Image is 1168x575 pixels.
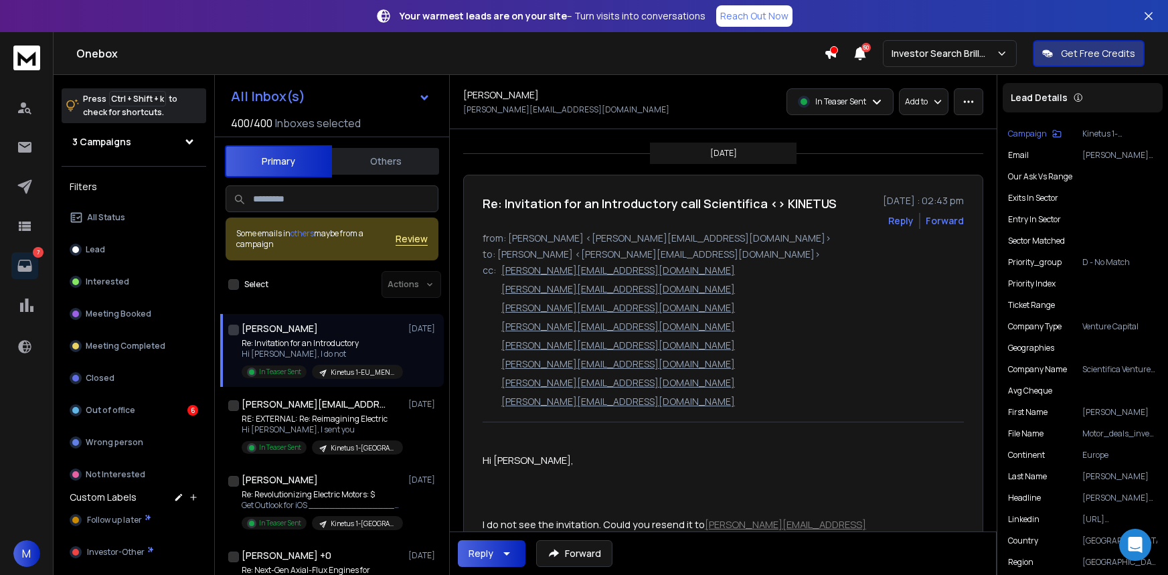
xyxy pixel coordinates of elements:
p: D - No Match [1082,257,1157,268]
p: [PERSON_NAME] [1082,471,1157,482]
button: Reply [458,540,525,567]
button: Closed [62,365,206,392]
p: Hi [PERSON_NAME], I sent you [242,424,402,435]
p: [PERSON_NAME][EMAIL_ADDRESS][DOMAIN_NAME] [501,264,735,277]
a: 7 [11,252,38,279]
p: [PERSON_NAME][EMAIL_ADDRESS][DOMAIN_NAME] [501,357,735,371]
p: [DATE] [408,475,438,485]
p: Not Interested [86,469,145,480]
p: First Name [1008,407,1048,418]
p: entry in sector [1008,214,1061,225]
h1: [PERSON_NAME] [242,473,318,487]
h1: All Inbox(s) [231,90,305,103]
p: Lead Details [1011,91,1068,104]
div: Forward [926,214,964,228]
p: Company Name [1008,364,1067,375]
p: file name [1008,428,1044,439]
button: Meeting Booked [62,301,206,327]
span: Ctrl + Shift + k [109,91,166,106]
button: Lead [62,236,206,263]
p: In Teaser Sent [259,442,301,453]
p: [PERSON_NAME][EMAIL_ADDRESS][DOMAIN_NAME] [501,301,735,315]
p: Motor_deals_investors_kinetus_People_from_Investors_24874_28-07-2025.csv [1082,428,1157,439]
button: Reply [888,214,914,228]
p: Press to check for shortcuts. [83,92,177,119]
p: to: [PERSON_NAME] <[PERSON_NAME][EMAIL_ADDRESS][DOMAIN_NAME]> [483,248,964,261]
h1: Re: Invitation for an Introductory call Scientifica <> KINETUS [483,194,837,213]
p: Closed [86,373,114,384]
p: 7 [33,247,44,258]
span: Hi [PERSON_NAME], [483,453,574,467]
p: from: [PERSON_NAME] <[PERSON_NAME][EMAIL_ADDRESS][DOMAIN_NAME]> [483,232,964,245]
span: Investor-Other [87,547,145,558]
p: exits in sector [1008,193,1058,203]
p: Wrong person [86,437,143,448]
p: Europe [1082,450,1157,461]
p: [PERSON_NAME][EMAIL_ADDRESS][DOMAIN_NAME] [501,282,735,296]
button: Others [332,147,439,176]
p: Add to [905,96,928,107]
h3: Custom Labels [70,491,137,504]
p: In Teaser Sent [259,367,301,377]
img: logo [13,46,40,70]
p: Venture Capital [1082,321,1157,332]
p: Investor Search Brillwood [892,47,996,60]
p: priority_group [1008,257,1062,268]
span: Follow up later [87,515,142,525]
p: Interested [86,276,129,287]
button: Not Interested [62,461,206,488]
button: Out of office6 [62,397,206,424]
p: Hi [PERSON_NAME], I do not [242,349,402,359]
p: Meeting Booked [86,309,151,319]
button: 3 Campaigns [62,129,206,155]
p: Linkedin [1008,514,1039,525]
button: Investor-Other [62,539,206,566]
p: Last Name [1008,471,1047,482]
p: [PERSON_NAME][EMAIL_ADDRESS][DOMAIN_NAME] [463,104,669,115]
button: Follow up later [62,507,206,533]
p: region [1008,557,1033,568]
a: Reach Out Now [716,5,792,27]
p: Re: Revolutionizing Electric Motors: $ [242,489,402,500]
p: company type [1008,321,1062,332]
p: [PERSON_NAME][EMAIL_ADDRESS][DOMAIN_NAME] [501,395,735,408]
p: avg cheque [1008,386,1052,396]
p: [DATE] [710,148,737,159]
p: Lead [86,244,105,255]
p: [GEOGRAPHIC_DATA] + [GEOGRAPHIC_DATA] + [GEOGRAPHIC_DATA] + [GEOGRAPHIC_DATA] [1082,557,1157,568]
button: Primary [225,145,332,177]
h1: [PERSON_NAME] +0 [242,549,331,562]
span: others [290,228,314,239]
p: country [1008,536,1038,546]
button: All Status [62,204,206,231]
p: Get Free Credits [1061,47,1135,60]
h3: Filters [62,177,206,196]
button: M [13,540,40,567]
p: Get Outlook for iOS ________________________________ [242,500,402,511]
p: [DATE] [408,550,438,561]
div: Some emails in maybe from a campaign [236,228,396,250]
p: [PERSON_NAME] serves as Senior Investment Manager at Scientifica Venture Capital. He serves as Ad... [1082,493,1157,503]
p: continent [1008,450,1045,461]
p: sector matched [1008,236,1065,246]
p: Kinetus 1-EU_MENA_Afr [331,367,395,378]
p: [PERSON_NAME][EMAIL_ADDRESS][DOMAIN_NAME] [1082,150,1157,161]
button: Meeting Completed [62,333,206,359]
button: Campaign [1008,129,1062,139]
p: Re: Invitation for an Introductory [242,338,402,349]
p: [PERSON_NAME] [1082,407,1157,418]
p: [DATE] [408,399,438,410]
p: Kinetus 1-EU_MENA_Afr [1082,129,1157,139]
button: Get Free Credits [1033,40,1145,67]
button: Interested [62,268,206,295]
p: geographies [1008,343,1054,353]
h3: Inboxes selected [275,115,361,131]
p: ticket range [1008,300,1055,311]
h1: Onebox [76,46,824,62]
strong: Your warmest leads are on your site [400,9,567,22]
p: In Teaser Sent [259,518,301,528]
span: 50 [861,43,871,52]
span: I do not see the invitation. Could you resend it to ? [483,517,866,547]
p: [PERSON_NAME][EMAIL_ADDRESS][DOMAIN_NAME] [501,376,735,390]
